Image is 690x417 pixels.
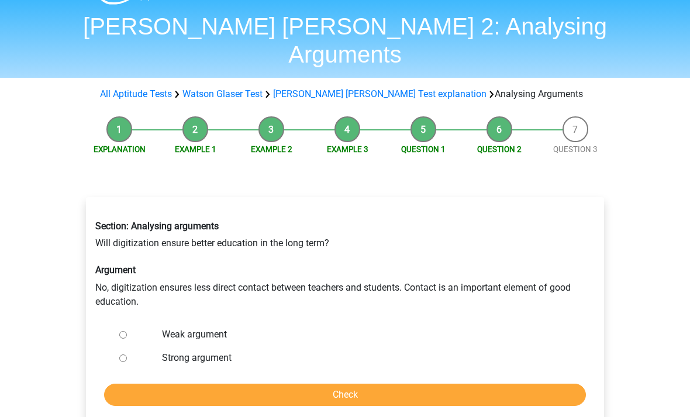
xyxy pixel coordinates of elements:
[553,146,598,154] a: Question 3
[95,265,595,276] h6: Argument
[76,13,614,69] h1: [PERSON_NAME] [PERSON_NAME] 2: Analysing Arguments
[95,221,595,232] h6: Section: Analysing arguments
[87,212,603,318] div: Will digitization ensure better education in the long term? No, digitization ensures less direct ...
[104,384,586,406] input: Check
[94,146,146,154] a: Explanation
[175,146,216,154] a: Example 1
[477,146,522,154] a: Question 2
[100,89,172,100] a: All Aptitude Tests
[273,89,487,100] a: [PERSON_NAME] [PERSON_NAME] Test explanation
[401,146,446,154] a: Question 1
[162,351,567,366] label: Strong argument
[162,328,567,342] label: Weak argument
[95,88,595,102] div: Analysing Arguments
[327,146,368,154] a: Example 3
[182,89,263,100] a: Watson Glaser Test
[251,146,292,154] a: Example 2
